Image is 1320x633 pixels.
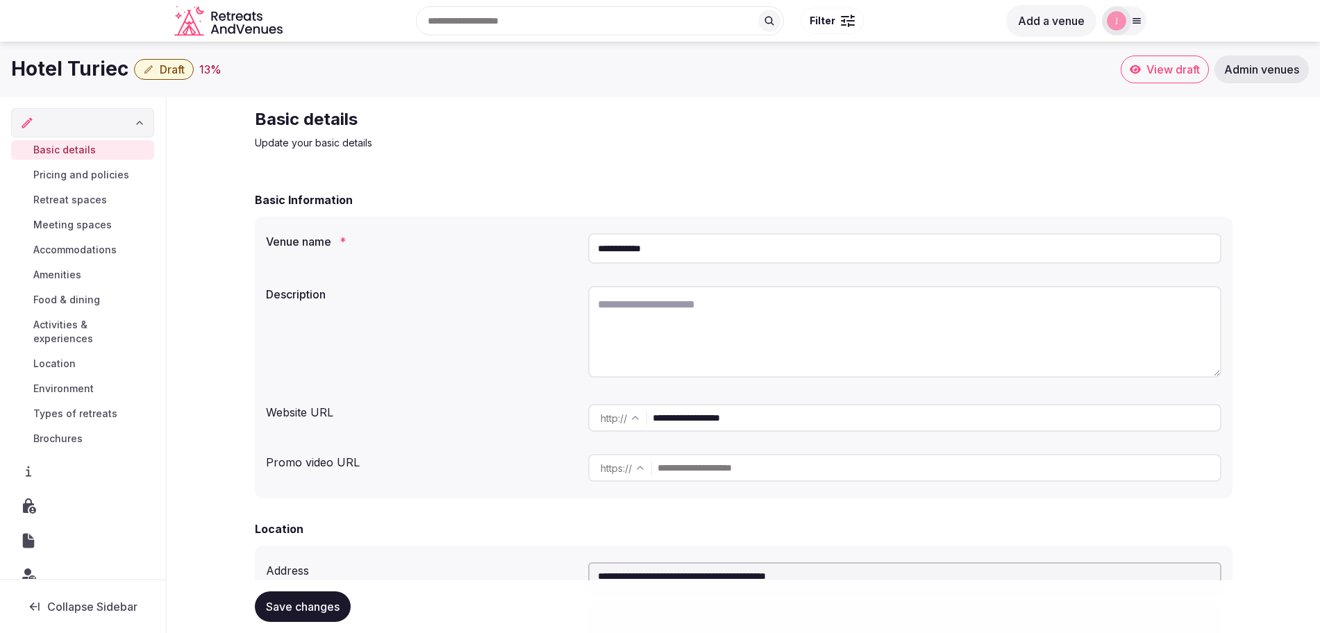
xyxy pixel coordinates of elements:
[266,398,577,421] div: Website URL
[255,521,303,537] h2: Location
[33,318,149,346] span: Activities & experiences
[1146,62,1200,76] span: View draft
[33,143,96,157] span: Basic details
[11,190,154,210] a: Retreat spaces
[11,240,154,260] a: Accommodations
[199,61,222,78] button: 13%
[11,140,154,160] a: Basic details
[255,192,353,208] h2: Basic Information
[810,14,835,28] span: Filter
[11,56,128,83] h1: Hotel Turiec
[33,193,107,207] span: Retreat spaces
[11,290,154,310] a: Food & dining
[255,136,721,150] p: Update your basic details
[266,600,340,614] span: Save changes
[11,591,154,622] button: Collapse Sidebar
[11,404,154,423] a: Types of retreats
[174,6,285,37] svg: Retreats and Venues company logo
[33,218,112,232] span: Meeting spaces
[47,600,137,614] span: Collapse Sidebar
[266,236,577,247] label: Venue name
[33,382,94,396] span: Environment
[266,289,577,300] label: Description
[1121,56,1209,83] a: View draft
[255,591,351,622] button: Save changes
[11,315,154,348] a: Activities & experiences
[11,354,154,373] a: Location
[33,293,100,307] span: Food & dining
[33,432,83,446] span: Brochures
[1107,11,1126,31] img: jen-7867
[266,448,577,471] div: Promo video URL
[1224,62,1299,76] span: Admin venues
[11,379,154,398] a: Environment
[1006,5,1096,37] button: Add a venue
[11,265,154,285] a: Amenities
[199,61,222,78] div: 13 %
[255,108,721,130] h2: Basic details
[33,243,117,257] span: Accommodations
[11,215,154,235] a: Meeting spaces
[33,268,81,282] span: Amenities
[174,6,285,37] a: Visit the homepage
[134,59,194,80] button: Draft
[33,168,129,182] span: Pricing and policies
[266,557,577,579] div: Address
[1006,14,1096,28] a: Add a venue
[160,62,185,76] span: Draft
[1214,56,1309,83] a: Admin venues
[801,8,864,34] button: Filter
[33,407,117,421] span: Types of retreats
[33,357,76,371] span: Location
[11,165,154,185] a: Pricing and policies
[11,429,154,448] a: Brochures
